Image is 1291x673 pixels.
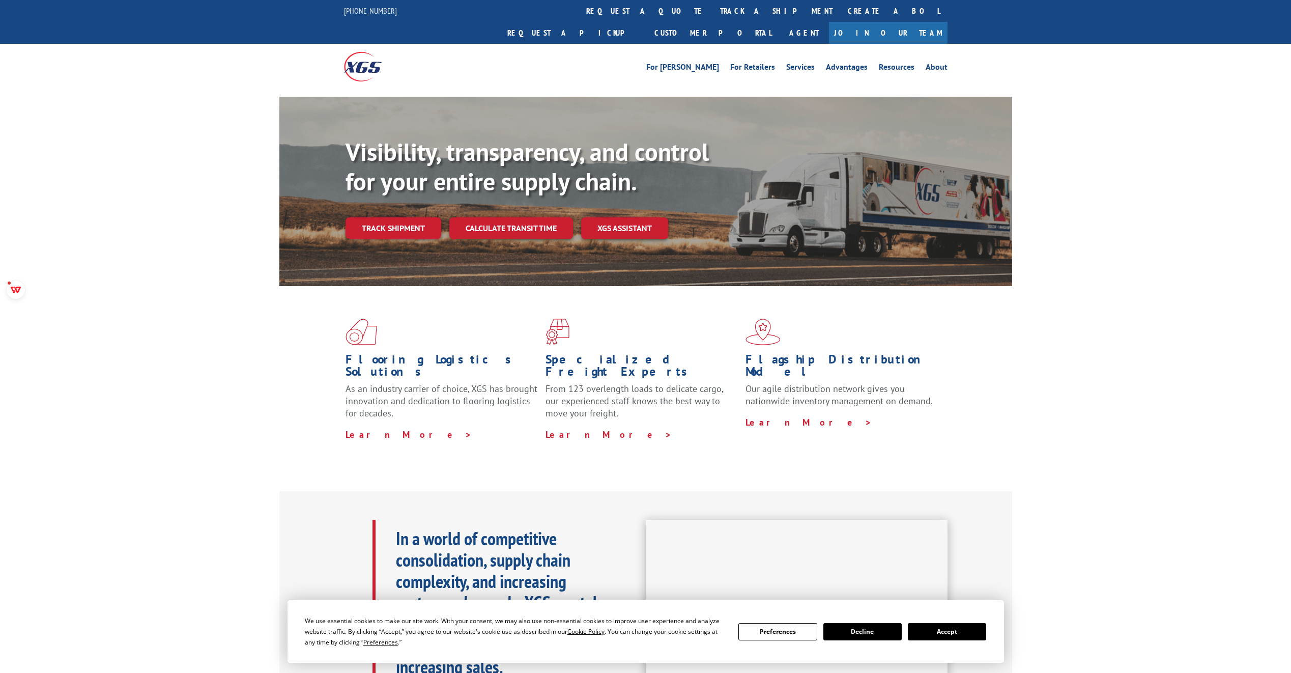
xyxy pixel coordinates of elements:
[745,416,872,428] a: Learn More >
[346,429,472,440] a: Learn More >
[879,63,914,74] a: Resources
[500,22,647,44] a: Request a pickup
[546,429,672,440] a: Learn More >
[346,319,377,345] img: xgs-icon-total-supply-chain-intelligence-red
[647,22,779,44] a: Customer Portal
[829,22,948,44] a: Join Our Team
[346,353,538,383] h1: Flooring Logistics Solutions
[546,353,738,383] h1: Specialized Freight Experts
[926,63,948,74] a: About
[346,383,537,419] span: As an industry carrier of choice, XGS has brought innovation and dedication to flooring logistics...
[779,22,829,44] a: Agent
[745,383,933,407] span: Our agile distribution network gives you nationwide inventory management on demand.
[567,627,605,636] span: Cookie Policy
[288,600,1004,663] div: Cookie Consent Prompt
[546,319,569,345] img: xgs-icon-focused-on-flooring-red
[786,63,815,74] a: Services
[546,383,738,428] p: From 123 overlength loads to delicate cargo, our experienced staff knows the best way to move you...
[646,63,719,74] a: For [PERSON_NAME]
[581,217,668,239] a: XGS ASSISTANT
[346,217,441,239] a: Track shipment
[449,217,573,239] a: Calculate transit time
[730,63,775,74] a: For Retailers
[305,615,726,648] div: We use essential cookies to make our site work. With your consent, we may also use non-essential ...
[738,623,817,640] button: Preferences
[346,136,709,197] b: Visibility, transparency, and control for your entire supply chain.
[363,638,398,647] span: Preferences
[823,623,902,640] button: Decline
[745,319,781,345] img: xgs-icon-flagship-distribution-model-red
[745,353,938,383] h1: Flagship Distribution Model
[826,63,868,74] a: Advantages
[344,6,397,16] a: [PHONE_NUMBER]
[908,623,986,640] button: Accept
